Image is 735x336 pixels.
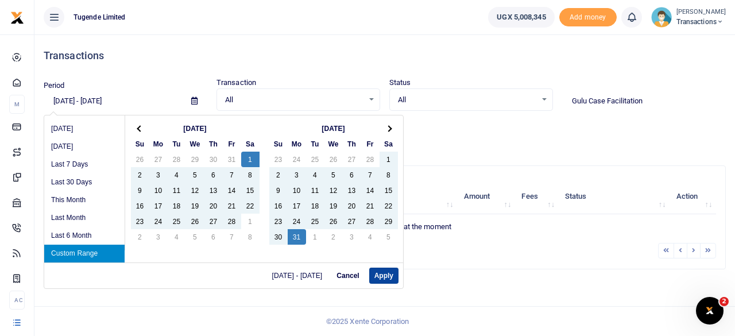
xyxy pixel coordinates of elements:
[306,214,324,229] td: 25
[488,7,554,28] a: UGX 5,008,345
[380,214,398,229] td: 29
[670,179,716,214] th: Action: activate to sort column ascending
[288,229,306,245] td: 31
[288,121,380,136] th: [DATE]
[288,214,306,229] td: 24
[361,167,380,183] td: 7
[186,152,204,167] td: 29
[361,136,380,152] th: Fr
[10,11,24,25] img: logo-small
[186,214,204,229] td: 26
[204,152,223,167] td: 30
[559,179,670,214] th: Status: activate to sort column ascending
[676,17,726,27] span: Transactions
[241,198,260,214] td: 22
[168,214,186,229] td: 25
[288,152,306,167] td: 24
[241,136,260,152] th: Sa
[131,183,149,198] td: 9
[44,191,125,209] li: This Month
[562,91,726,111] input: Search
[168,136,186,152] th: Tu
[306,136,324,152] th: Tu
[324,214,343,229] td: 26
[168,152,186,167] td: 28
[361,229,380,245] td: 4
[44,138,125,156] li: [DATE]
[149,167,168,183] td: 3
[223,229,241,245] td: 7
[343,167,361,183] td: 6
[241,167,260,183] td: 8
[216,77,256,88] label: Transaction
[223,152,241,167] td: 31
[44,173,125,191] li: Last 30 Days
[269,167,288,183] td: 2
[324,183,343,198] td: 12
[149,121,241,136] th: [DATE]
[168,167,186,183] td: 4
[380,152,398,167] td: 1
[186,198,204,214] td: 19
[361,214,380,229] td: 28
[223,167,241,183] td: 7
[361,198,380,214] td: 21
[10,13,24,21] a: logo-small logo-large logo-large
[366,179,457,214] th: Memo: activate to sort column ascending
[269,198,288,214] td: 16
[269,229,288,245] td: 30
[223,183,241,198] td: 14
[306,183,324,198] td: 11
[9,291,25,310] li: Ac
[559,8,617,27] li: Toup your wallet
[306,198,324,214] td: 18
[343,214,361,229] td: 27
[369,268,399,284] button: Apply
[204,136,223,152] th: Th
[204,214,223,229] td: 27
[223,198,241,214] td: 21
[651,7,672,28] img: profile-user
[186,167,204,183] td: 5
[288,198,306,214] td: 17
[131,229,149,245] td: 2
[223,136,241,152] th: Fr
[389,77,411,88] label: Status
[131,214,149,229] td: 23
[149,152,168,167] td: 27
[324,229,343,245] td: 2
[269,214,288,229] td: 23
[131,136,149,152] th: Su
[9,95,25,114] li: M
[306,152,324,167] td: 25
[515,179,559,214] th: Fees: activate to sort column ascending
[272,272,327,279] span: [DATE] - [DATE]
[324,167,343,183] td: 5
[225,94,363,106] span: All
[288,167,306,183] td: 3
[69,12,130,22] span: Tugende Limited
[204,198,223,214] td: 20
[131,152,149,167] td: 26
[44,91,182,111] input: select period
[44,245,125,262] li: Custom Range
[149,214,168,229] td: 24
[380,136,398,152] th: Sa
[324,152,343,167] td: 26
[269,136,288,152] th: Su
[204,183,223,198] td: 13
[719,297,729,306] span: 2
[149,136,168,152] th: Mo
[288,183,306,198] td: 10
[324,136,343,152] th: We
[343,136,361,152] th: Th
[559,8,617,27] span: Add money
[343,152,361,167] td: 27
[696,297,724,325] iframe: Intercom live chat
[288,136,306,152] th: Mo
[343,198,361,214] td: 20
[306,167,324,183] td: 4
[186,183,204,198] td: 12
[204,229,223,245] td: 6
[497,11,546,23] span: UGX 5,008,345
